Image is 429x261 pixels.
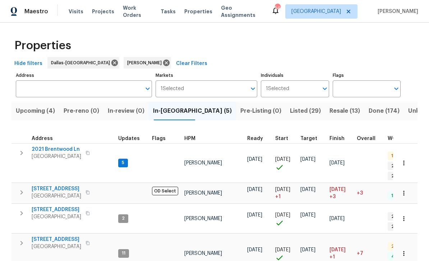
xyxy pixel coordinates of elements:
span: In-review (0) [108,106,144,116]
span: 2 Accepted [388,224,420,230]
span: Finish [329,136,345,141]
div: Projected renovation finish date [329,136,351,141]
span: 2 [119,215,128,222]
span: Tasks [161,9,176,14]
span: [DATE] [329,216,345,221]
span: 11 [119,250,128,256]
span: [PERSON_NAME] [184,160,222,166]
span: Updates [118,136,140,141]
span: [DATE] [300,213,315,218]
span: Pre-reno (0) [64,106,99,116]
span: [DATE] [247,247,262,252]
span: Ready [247,136,263,141]
span: [DATE] [329,187,346,192]
span: [DATE] [275,247,290,252]
span: 2021 Brentwood Ln [32,146,81,153]
span: Target [300,136,317,141]
span: [DATE] [275,187,290,192]
span: +1 [329,253,335,261]
span: [DATE] [247,187,262,192]
span: Listed (29) [290,106,321,116]
span: [PERSON_NAME] [127,59,165,66]
span: 2 QC [388,243,405,250]
span: [GEOGRAPHIC_DATA] [32,213,81,220]
span: WO Completion [388,136,427,141]
span: [PERSON_NAME] [184,191,222,196]
span: [GEOGRAPHIC_DATA] [291,8,341,15]
span: 4 Done [388,253,410,260]
button: Open [143,84,153,94]
span: [STREET_ADDRESS] [32,206,81,213]
span: [PERSON_NAME] [375,8,418,15]
span: [STREET_ADDRESS] [32,236,81,243]
div: Target renovation project end date [300,136,324,141]
div: [PERSON_NAME] [124,57,171,69]
span: 1 Done [388,193,408,199]
td: Project started on time [272,204,297,233]
span: 1 Selected [161,86,184,92]
div: Days past target finish date [357,136,382,141]
span: [DATE] [247,157,262,162]
label: Address [16,73,152,78]
span: 2 WIP [388,214,406,220]
span: [GEOGRAPHIC_DATA] [32,153,81,160]
span: +3 [329,193,336,200]
span: +3 [357,191,363,196]
span: [PERSON_NAME] [184,251,222,256]
span: Geo Assignments [221,4,263,19]
span: 5 [119,160,127,166]
div: Actual renovation start date [275,136,295,141]
button: Clear Filters [173,57,210,70]
span: Visits [69,8,83,15]
button: Open [248,84,258,94]
span: [GEOGRAPHIC_DATA] [32,243,81,250]
span: [DATE] [329,160,345,166]
span: Maestro [24,8,48,15]
td: Scheduled to finish 3 day(s) late [327,183,354,204]
span: [DATE] [300,157,315,162]
span: [DATE] [300,187,315,192]
span: Clear Filters [176,59,207,68]
span: Hide filters [14,59,42,68]
td: Project started 1 days late [272,183,297,204]
span: [DATE] [247,213,262,218]
div: 54 [275,4,280,11]
span: Dallas-[GEOGRAPHIC_DATA] [51,59,113,66]
label: Markets [156,73,258,78]
button: Open [391,84,401,94]
span: 2 Sent [388,163,409,169]
span: 2 Accepted [388,173,420,179]
label: Individuals [261,73,329,78]
span: Resale (13) [329,106,360,116]
span: OD Select [152,187,178,195]
label: Flags [333,73,401,78]
span: Address [32,136,53,141]
span: [PERSON_NAME] [184,216,222,221]
span: In-[GEOGRAPHIC_DATA] (5) [153,106,232,116]
span: [DATE] [329,247,346,252]
span: + 1 [275,193,281,200]
span: [STREET_ADDRESS] [32,185,81,192]
span: 1 Selected [266,86,289,92]
span: Properties [184,8,212,15]
div: Dallas-[GEOGRAPHIC_DATA] [47,57,119,69]
span: [DATE] [300,247,315,252]
td: 3 day(s) past target finish date [354,183,385,204]
span: Pre-Listing (0) [240,106,281,116]
span: [DATE] [275,213,290,218]
span: HPM [184,136,195,141]
span: Overall [357,136,375,141]
span: Done (174) [369,106,400,116]
span: 1 QC [388,153,404,159]
span: Projects [92,8,114,15]
span: Flags [152,136,166,141]
span: Upcoming (4) [16,106,55,116]
span: +7 [357,251,363,256]
span: Properties [14,42,71,49]
td: Project started on time [272,143,297,183]
button: Open [320,84,330,94]
span: [GEOGRAPHIC_DATA] [32,192,81,200]
button: Hide filters [11,57,45,70]
span: Start [275,136,288,141]
div: Earliest renovation start date (first business day after COE or Checkout) [247,136,269,141]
